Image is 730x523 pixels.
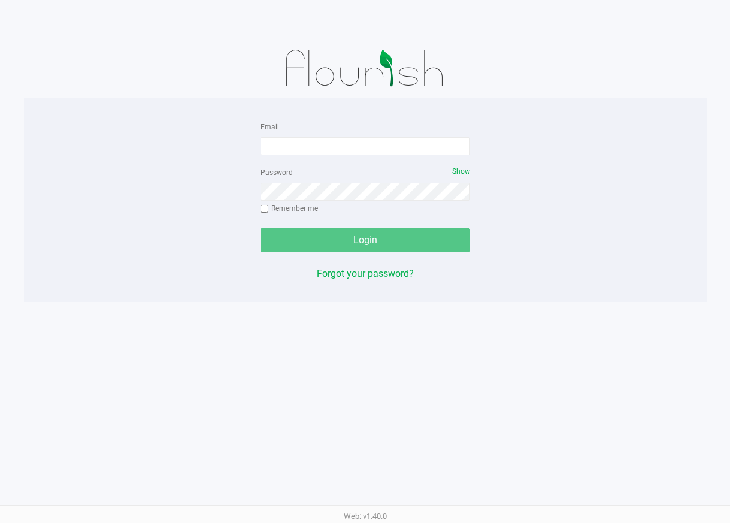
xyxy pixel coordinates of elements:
[452,167,470,176] span: Show
[261,203,318,214] label: Remember me
[261,205,269,213] input: Remember me
[317,267,414,281] button: Forgot your password?
[261,122,279,132] label: Email
[344,512,387,521] span: Web: v1.40.0
[261,167,293,178] label: Password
